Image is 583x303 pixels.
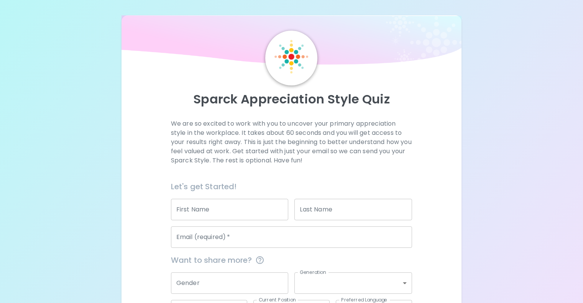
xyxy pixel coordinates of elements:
img: Sparck Logo [274,40,308,74]
label: Preferred Language [341,296,387,303]
h6: Let's get Started! [171,180,412,193]
label: Generation [300,269,326,275]
label: Current Position [259,296,296,303]
svg: This information is completely confidential and only used for aggregated appreciation studies at ... [255,256,264,265]
p: Sparck Appreciation Style Quiz [131,92,452,107]
img: wave [122,15,461,69]
span: Want to share more? [171,254,412,266]
p: We are so excited to work with you to uncover your primary appreciation style in the workplace. I... [171,119,412,165]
